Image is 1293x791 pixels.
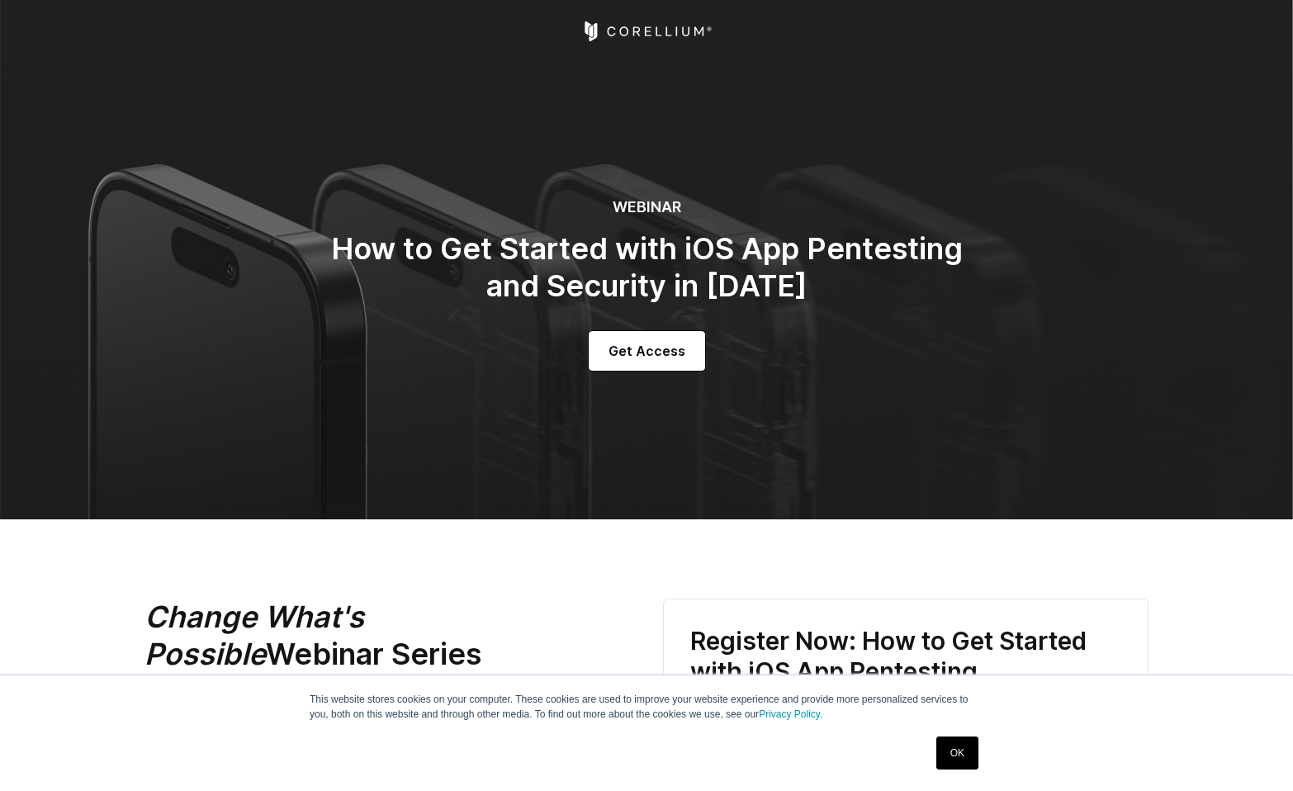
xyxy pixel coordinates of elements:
em: Change What's Possible [144,599,364,672]
h2: Webinar Series [144,599,590,673]
h6: WEBINAR [316,198,977,217]
span: Get Access [609,341,685,361]
h2: How to Get Started with iOS App Pentesting and Security in [DATE] [316,230,977,305]
a: Get Access [589,331,705,371]
a: Privacy Policy. [759,708,822,720]
a: Corellium Home [581,21,713,41]
h3: Register Now: How to Get Started with iOS App Pentesting [690,626,1121,688]
a: OK [936,737,978,770]
p: This website stores cookies on your computer. These cookies are used to improve your website expe... [310,692,983,722]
